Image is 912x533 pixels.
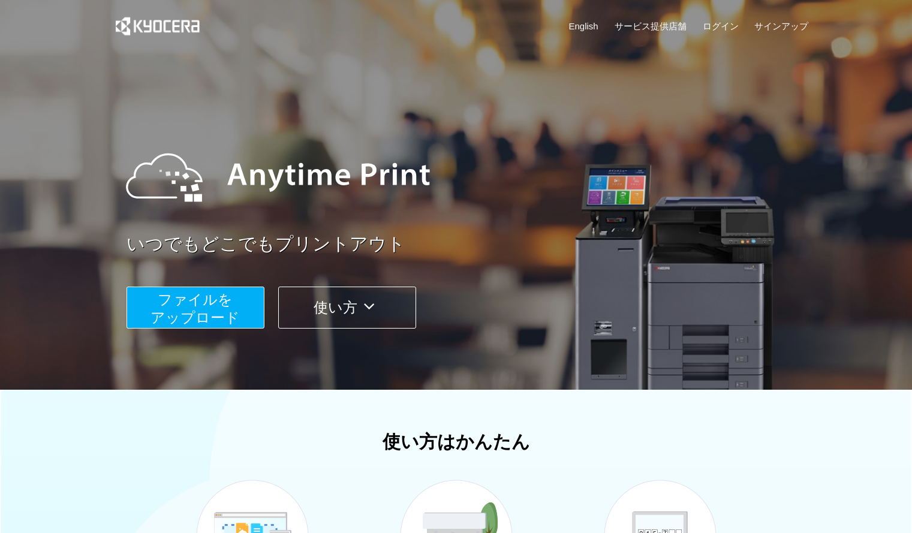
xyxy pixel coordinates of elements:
a: いつでもどこでもプリントアウト [127,231,816,257]
a: ログイン [703,20,739,32]
span: ファイルを ​​アップロード [151,291,240,326]
button: 使い方 [278,287,416,329]
a: サービス提供店舗 [615,20,687,32]
a: サインアップ [754,20,808,32]
a: English [569,20,598,32]
button: ファイルを​​アップロード [127,287,264,329]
